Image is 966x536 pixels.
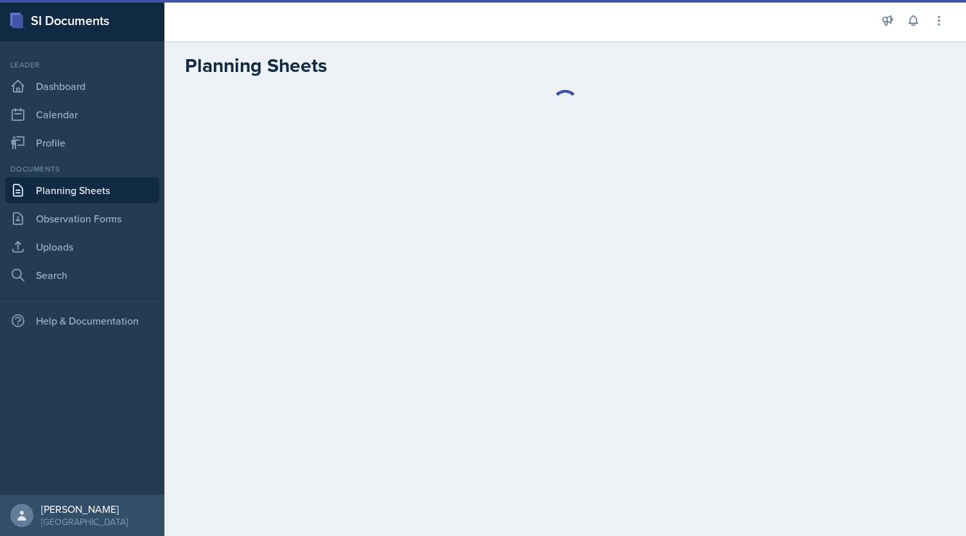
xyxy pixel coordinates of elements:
a: Dashboard [5,73,159,99]
a: Planning Sheets [5,177,159,203]
div: Leader [5,59,159,71]
div: Help & Documentation [5,308,159,334]
a: Observation Forms [5,206,159,231]
a: Profile [5,130,159,156]
div: [GEOGRAPHIC_DATA] [41,515,128,528]
div: Documents [5,163,159,175]
a: Uploads [5,234,159,260]
h2: Planning Sheets [185,54,327,77]
a: Calendar [5,102,159,127]
a: Search [5,262,159,288]
div: [PERSON_NAME] [41,503,128,515]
